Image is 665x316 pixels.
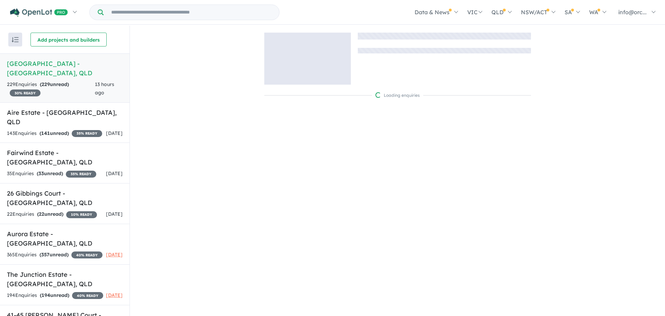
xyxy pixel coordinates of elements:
strong: ( unread) [40,292,69,298]
h5: Aire Estate - [GEOGRAPHIC_DATA] , QLD [7,108,123,127]
span: [DATE] [106,170,123,177]
span: [DATE] [106,251,123,258]
span: 357 [41,251,50,258]
h5: [GEOGRAPHIC_DATA] - [GEOGRAPHIC_DATA] , QLD [7,59,123,78]
span: [DATE] [106,211,123,217]
span: 194 [42,292,50,298]
span: [DATE] [106,130,123,136]
div: 35 Enquir ies [7,170,96,178]
div: 143 Enquir ies [7,129,102,138]
span: 10 % READY [66,211,97,218]
span: 40 % READY [71,251,103,258]
button: Add projects and builders [30,33,107,46]
span: 30 % READY [10,89,41,96]
span: 141 [41,130,50,136]
strong: ( unread) [39,251,69,258]
strong: ( unread) [37,211,63,217]
div: 22 Enquir ies [7,210,97,219]
span: 35 % READY [66,171,96,178]
input: Try estate name, suburb, builder or developer [105,5,278,20]
div: Loading enquiries [375,92,420,99]
h5: Aurora Estate - [GEOGRAPHIC_DATA] , QLD [7,229,123,248]
strong: ( unread) [37,170,63,177]
span: 229 [42,81,50,87]
span: 40 % READY [72,292,103,299]
span: [DATE] [106,292,123,298]
img: sort.svg [12,37,19,42]
span: 33 [38,170,44,177]
span: 35 % READY [72,130,102,137]
h5: The Junction Estate - [GEOGRAPHIC_DATA] , QLD [7,270,123,289]
span: info@orc... [618,9,647,16]
strong: ( unread) [40,81,69,87]
img: Openlot PRO Logo White [10,8,68,17]
div: 194 Enquir ies [7,291,103,300]
strong: ( unread) [39,130,69,136]
h5: 26 Gibbings Court - [GEOGRAPHIC_DATA] , QLD [7,189,123,207]
h5: Fairwind Estate - [GEOGRAPHIC_DATA] , QLD [7,148,123,167]
div: 365 Enquir ies [7,251,103,259]
div: 229 Enquir ies [7,80,95,97]
span: 22 [39,211,44,217]
span: 13 hours ago [95,81,114,96]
